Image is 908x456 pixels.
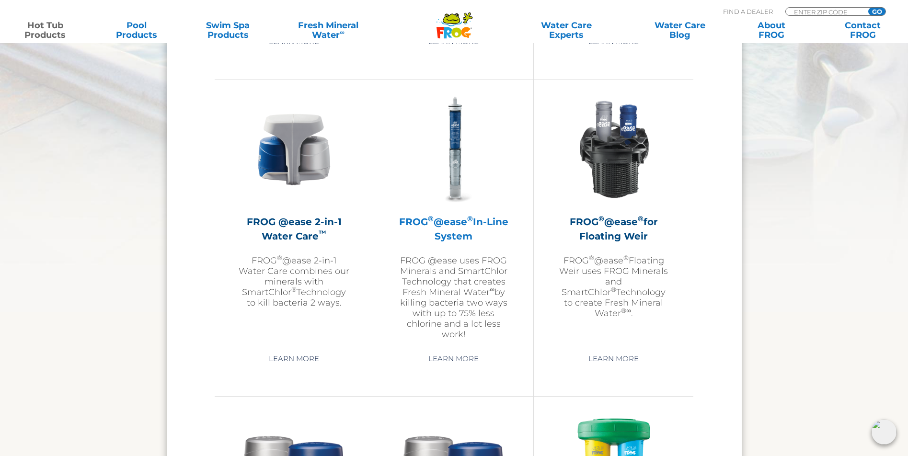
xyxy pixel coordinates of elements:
img: openIcon [872,420,897,445]
input: GO [868,8,885,15]
a: Fresh MineralWater∞ [284,21,373,40]
a: ContactFROG [828,21,898,40]
a: Swim SpaProducts [193,21,264,40]
sup: ® [277,254,282,262]
a: PoolProducts [101,21,172,40]
h2: FROG @ease 2-in-1 Water Care [239,215,350,243]
a: Learn More [417,350,490,367]
a: Learn More [258,350,330,367]
sup: ® [428,214,434,223]
sup: ® [638,214,644,223]
input: Zip Code Form [793,8,858,16]
sup: ® [621,307,626,314]
sup: ∞ [340,28,345,36]
a: FROG®@ease®for Floating WeirFROG®@ease®Floating Weir uses FROG Minerals and SmartChlor®Technology... [558,94,669,343]
a: FROG®@ease®In-Line SystemFROG @ease uses FROG Minerals and SmartChlor Technology that creates Fre... [398,94,509,343]
p: FROG @ease uses FROG Minerals and SmartChlor Technology that creates Fresh Mineral Water by killi... [398,255,509,340]
sup: ® [623,254,629,262]
a: FROG @ease 2-in-1 Water Care™FROG®@ease 2-in-1 Water Care combines our minerals with SmartChlor®T... [239,94,350,343]
a: Water CareBlog [644,21,715,40]
sup: ™ [319,228,326,238]
sup: ∞ [490,285,494,293]
sup: ® [467,214,473,223]
sup: ® [291,285,297,293]
sup: ® [611,285,616,293]
img: InLineWeir_Front_High_inserting-v2-300x300.png [558,94,669,205]
p: FROG @ease 2-in-1 Water Care combines our minerals with SmartChlor Technology to kill bacteria 2 ... [239,255,350,308]
a: AboutFROG [736,21,807,40]
a: Hot TubProducts [10,21,80,40]
h2: FROG @ease for Floating Weir [558,215,669,243]
a: Learn More [577,350,650,367]
img: @ease-2-in-1-Holder-v2-300x300.png [239,94,350,205]
sup: ∞ [626,307,631,314]
sup: ® [598,214,604,223]
img: inline-system-300x300.png [398,94,509,205]
h2: FROG @ease In-Line System [398,215,509,243]
sup: ® [589,254,594,262]
p: Find A Dealer [723,7,773,16]
p: FROG @ease Floating Weir uses FROG Minerals and SmartChlor Technology to create Fresh Mineral Wat... [558,255,669,319]
a: Water CareExperts [508,21,624,40]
